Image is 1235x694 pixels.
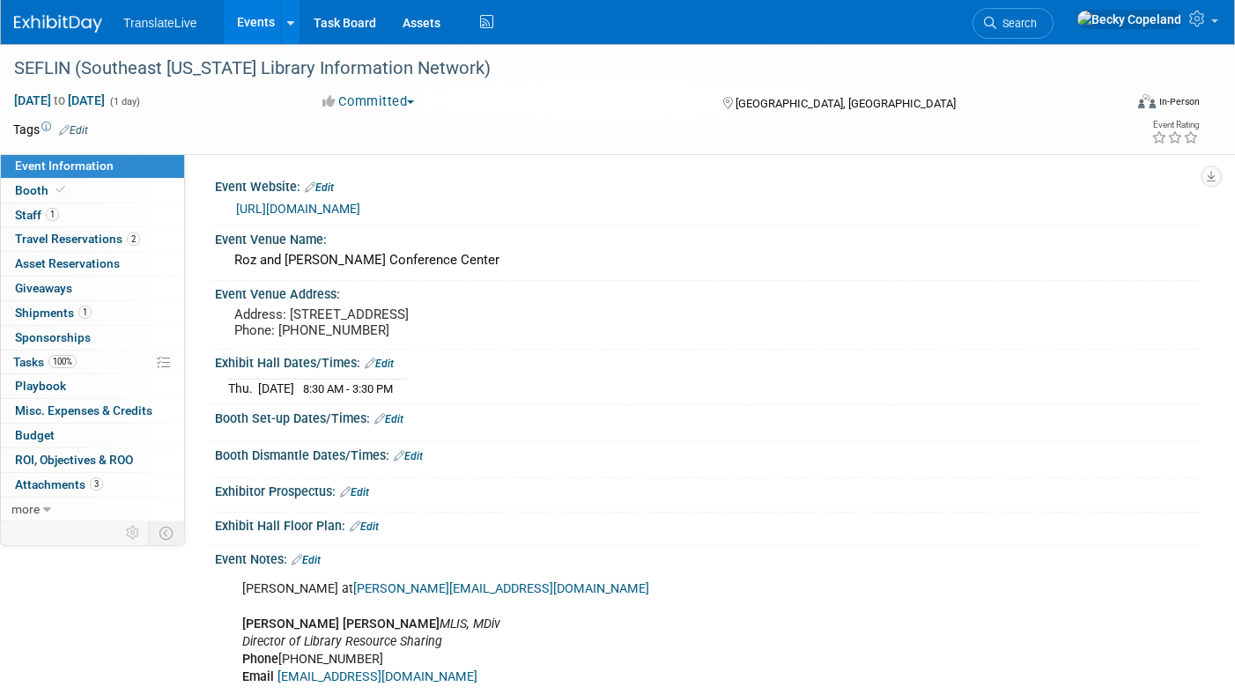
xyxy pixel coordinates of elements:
i: Booth reservation complete [56,185,65,195]
div: Event Notes: [215,546,1200,569]
i: MLIS, MDiv [440,616,500,631]
a: Event Information [1,154,184,178]
span: Shipments [15,306,92,320]
b: Email [242,669,274,684]
a: Edit [350,520,379,533]
a: more [1,498,184,521]
div: Event Website: [215,173,1200,196]
a: Asset Reservations [1,252,184,276]
td: [DATE] [258,380,294,398]
img: Becky Copeland [1076,10,1182,29]
span: 3 [90,477,103,491]
span: Budget [15,428,55,442]
div: Booth Dismantle Dates/Times: [215,442,1200,465]
div: SEFLIN (Southeast [US_STATE] Library Information Network) [8,53,1098,85]
a: Edit [305,181,334,194]
div: Exhibit Hall Dates/Times: [215,350,1200,373]
a: [URL][DOMAIN_NAME] [236,202,360,216]
a: Staff1 [1,203,184,227]
a: Shipments1 [1,301,184,325]
span: ROI, Objectives & ROO [15,453,133,467]
span: Attachments [15,477,103,491]
a: Attachments3 [1,473,184,497]
a: Search [972,8,1054,39]
a: ROI, Objectives & ROO [1,448,184,472]
b: Phone [242,652,278,667]
span: Misc. Expenses & Credits [15,403,152,417]
div: Booth Set-up Dates/Times: [215,405,1200,428]
td: Personalize Event Tab Strip [118,521,149,544]
a: Edit [292,554,321,566]
a: Edit [365,358,394,370]
span: Giveaways [15,281,72,295]
span: 100% [48,355,77,368]
span: Travel Reservations [15,232,140,246]
button: Committed [316,92,421,111]
td: Toggle Event Tabs [149,521,185,544]
a: Budget [1,424,184,447]
span: more [11,502,40,516]
a: Giveaways [1,277,184,300]
a: Misc. Expenses & Credits [1,399,184,423]
a: Edit [340,486,369,498]
span: TranslateLive [123,16,197,30]
span: Event Information [15,159,114,173]
span: 1 [78,306,92,319]
div: Event Format [1024,92,1201,118]
img: Format-Inperson.png [1138,94,1156,108]
a: Edit [374,413,403,425]
span: Sponsorships [15,330,91,344]
span: Booth [15,183,69,197]
span: to [51,93,68,107]
a: Booth [1,179,184,203]
a: Tasks100% [1,351,184,374]
span: Search [996,17,1037,30]
div: Exhibit Hall Floor Plan: [215,513,1200,535]
span: Staff [15,208,59,222]
b: [PERSON_NAME] [PERSON_NAME] [242,616,440,631]
span: 1 [46,208,59,221]
a: Edit [394,450,423,462]
div: Roz and [PERSON_NAME] Conference Center [228,247,1187,274]
td: Tags [13,121,88,138]
img: ExhibitDay [14,15,102,33]
a: [EMAIL_ADDRESS][DOMAIN_NAME] [277,669,477,684]
pre: Address: [STREET_ADDRESS] Phone: [PHONE_NUMBER] [234,306,606,338]
div: Exhibitor Prospectus: [215,478,1200,501]
div: Event Venue Name: [215,226,1200,248]
div: Event Rating [1151,121,1199,129]
span: [DATE] [DATE] [13,92,106,108]
a: Edit [59,124,88,137]
a: [PERSON_NAME][EMAIL_ADDRESS][DOMAIN_NAME] [353,581,649,596]
span: Asset Reservations [15,256,120,270]
td: Thu. [228,380,258,398]
span: 2 [127,233,140,246]
i: Director of Library Resource Sharing [242,634,442,649]
span: Playbook [15,379,66,393]
div: Event Venue Address: [215,281,1200,303]
span: [GEOGRAPHIC_DATA], [GEOGRAPHIC_DATA] [736,97,956,110]
span: Tasks [13,355,77,369]
span: 8:30 AM - 3:30 PM [303,382,393,395]
a: Playbook [1,374,184,398]
div: In-Person [1158,95,1200,108]
span: (1 day) [108,96,140,107]
a: Travel Reservations2 [1,227,184,251]
a: Sponsorships [1,326,184,350]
